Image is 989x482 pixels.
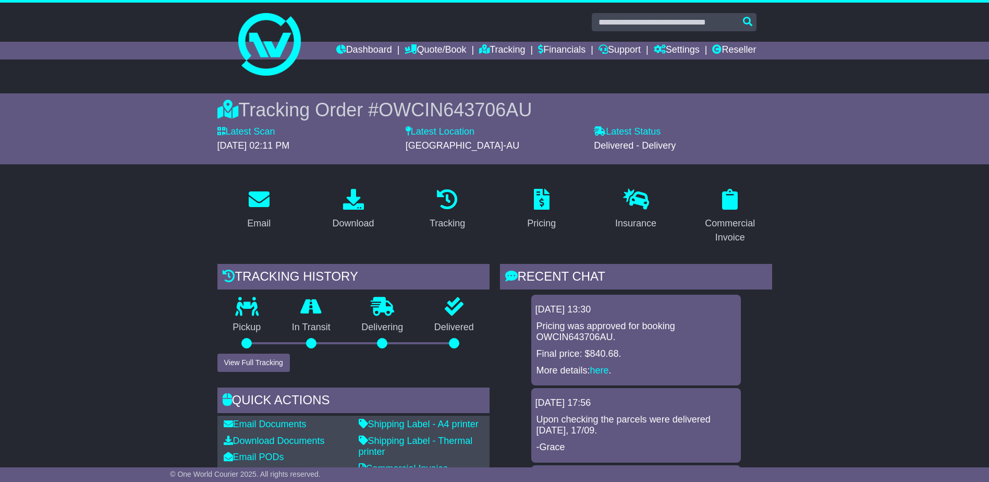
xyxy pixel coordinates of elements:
a: Quote/Book [405,42,466,59]
a: Email PODs [224,452,284,462]
label: Latest Status [594,126,661,138]
a: Download [325,185,381,234]
div: Commercial Invoice [695,216,765,245]
a: Support [599,42,641,59]
label: Latest Scan [217,126,275,138]
a: Tracking [479,42,525,59]
div: RECENT CHAT [500,264,772,292]
div: [DATE] 13:30 [535,304,737,316]
p: Upon checking the parcels were delivered [DATE], 17/09. [536,414,736,437]
p: In Transit [276,322,346,333]
div: Tracking [430,216,465,231]
p: Delivering [346,322,419,333]
a: Email [240,185,277,234]
a: Dashboard [336,42,392,59]
a: Shipping Label - Thermal printer [359,436,473,457]
a: Settings [654,42,700,59]
p: Pricing was approved for booking OWCIN643706AU. [536,321,736,343]
a: Pricing [520,185,563,234]
p: -Grace [536,442,736,453]
a: Email Documents [224,419,307,429]
div: Insurance [615,216,656,231]
span: [DATE] 02:11 PM [217,140,290,151]
div: Email [247,216,271,231]
a: Shipping Label - A4 printer [359,419,479,429]
div: Download [332,216,374,231]
a: here [590,365,609,376]
p: Pickup [217,322,277,333]
div: [DATE] 17:56 [535,397,737,409]
a: Commercial Invoice [688,185,772,248]
p: Final price: $840.68. [536,348,736,360]
a: Download Documents [224,436,325,446]
div: Quick Actions [217,388,490,416]
span: [GEOGRAPHIC_DATA]-AU [406,140,519,151]
label: Latest Location [406,126,474,138]
div: Pricing [527,216,556,231]
div: Tracking history [217,264,490,292]
a: Financials [538,42,585,59]
button: View Full Tracking [217,354,290,372]
div: Tracking Order # [217,99,772,121]
a: Tracking [423,185,472,234]
span: OWCIN643706AU [378,99,532,121]
p: More details: . [536,365,736,377]
a: Commercial Invoice [359,463,448,474]
p: Delivered [419,322,490,333]
span: Delivered - Delivery [594,140,676,151]
a: Reseller [712,42,756,59]
a: Insurance [608,185,663,234]
span: © One World Courier 2025. All rights reserved. [170,470,321,478]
